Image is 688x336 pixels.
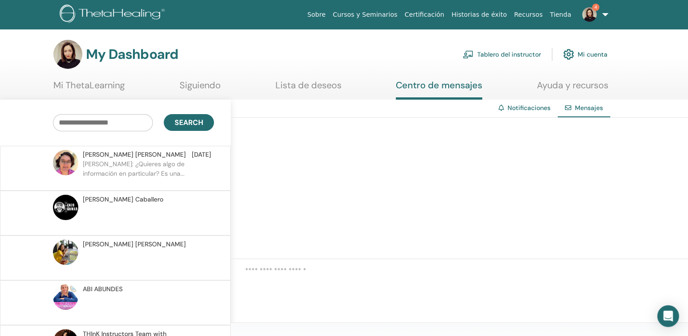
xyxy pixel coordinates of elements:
button: Search [164,114,214,131]
span: [PERSON_NAME] [PERSON_NAME] [83,240,186,249]
a: Tablero del instructor [463,44,541,64]
img: default.jpg [53,150,78,175]
a: Mi cuenta [563,44,607,64]
span: 4 [592,4,599,11]
img: chalkboard-teacher.svg [463,50,474,58]
a: Historias de éxito [448,6,510,23]
a: Centro de mensajes [396,80,482,100]
a: Recursos [510,6,546,23]
span: Mensajes [575,104,603,112]
p: [PERSON_NAME]: ¿Quieres algo de información en particular? Es una... [83,159,214,187]
a: Certificación [401,6,448,23]
span: [PERSON_NAME] [PERSON_NAME] [83,150,186,159]
div: Open Intercom Messenger [657,305,679,327]
img: default.jpg [53,195,78,220]
img: logo.png [60,5,168,25]
span: ABI ABUNDES [83,284,123,294]
img: default.jpg [582,7,597,22]
a: Lista de deseos [275,80,342,97]
img: cog.svg [563,47,574,62]
a: Ayuda y recursos [537,80,608,97]
a: Notificaciones [508,104,550,112]
a: Cursos y Seminarios [329,6,401,23]
img: default.jpg [53,284,78,310]
span: Search [175,118,203,127]
a: Mi ThetaLearning [53,80,125,97]
a: Tienda [546,6,575,23]
img: default.jpg [53,40,82,69]
a: Sobre [304,6,329,23]
span: [DATE] [192,150,211,159]
h3: My Dashboard [86,46,178,62]
span: [PERSON_NAME] Caballero [83,195,163,204]
img: default.jpg [53,240,78,265]
a: Siguiendo [180,80,221,97]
